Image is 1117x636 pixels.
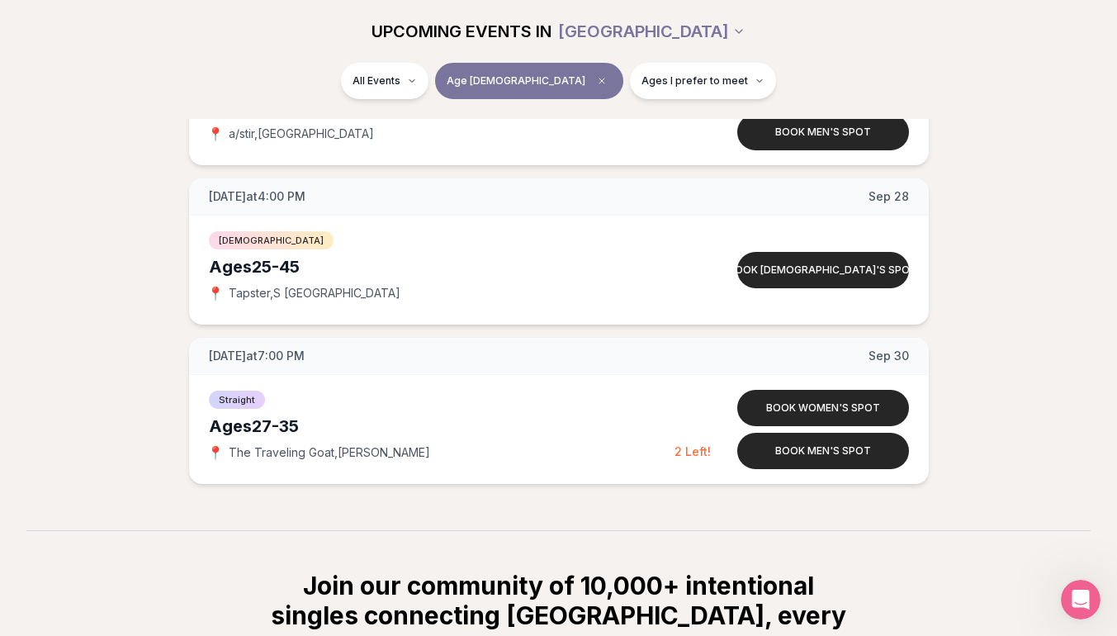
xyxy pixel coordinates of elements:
span: All Events [353,74,400,88]
span: Age [DEMOGRAPHIC_DATA] [447,74,585,88]
span: 📍 [209,446,222,459]
button: Book women's spot [737,390,909,426]
span: Ages I prefer to meet [641,74,748,88]
button: [GEOGRAPHIC_DATA] [558,13,745,50]
span: [DATE] at 4:00 PM [209,188,305,205]
span: 2 Left! [674,444,711,458]
span: 📍 [209,287,222,300]
span: [DEMOGRAPHIC_DATA] [209,231,334,249]
button: Ages I prefer to meet [630,63,776,99]
span: Sep 30 [869,348,909,364]
span: UPCOMING EVENTS IN [372,20,551,43]
iframe: Intercom live chat [1061,580,1100,619]
button: Age [DEMOGRAPHIC_DATA]Clear age [435,63,623,99]
span: Clear age [592,71,612,91]
span: 📍 [209,127,222,140]
div: Ages 25-45 [209,255,674,278]
button: All Events [341,63,428,99]
span: Sep 28 [869,188,909,205]
span: The Traveling Goat , [PERSON_NAME] [229,444,430,461]
button: Book men's spot [737,433,909,469]
button: Book men's spot [737,114,909,150]
span: Straight [209,391,265,409]
span: Tapster , S [GEOGRAPHIC_DATA] [229,285,400,301]
span: [DATE] at 7:00 PM [209,348,305,364]
span: a/stir , [GEOGRAPHIC_DATA] [229,126,374,142]
button: Book [DEMOGRAPHIC_DATA]'s spot [737,252,909,288]
div: Ages 27-35 [209,415,674,438]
